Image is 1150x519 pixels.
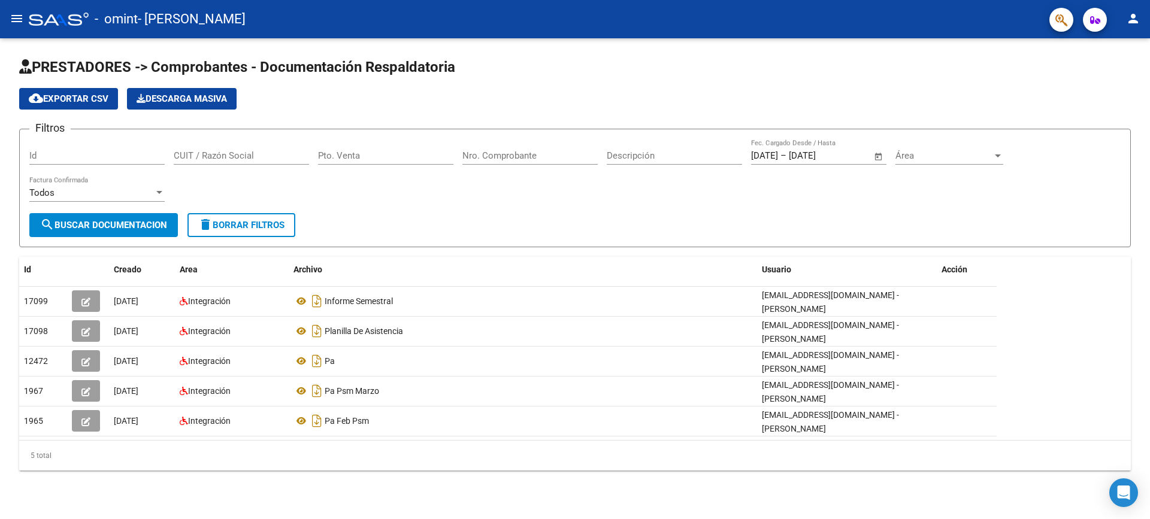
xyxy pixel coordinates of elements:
[325,296,393,306] span: Informe Semestral
[895,150,992,161] span: Área
[114,386,138,396] span: [DATE]
[29,213,178,237] button: Buscar Documentacion
[309,411,325,430] i: Descargar documento
[325,416,369,426] span: Pa Feb Psm
[24,416,43,426] span: 1965
[309,321,325,341] i: Descargar documento
[24,326,48,336] span: 17098
[789,150,847,161] input: End date
[309,351,325,371] i: Descargar documento
[114,356,138,366] span: [DATE]
[198,217,213,232] mat-icon: delete
[19,257,67,283] datatable-header-cell: Id
[24,356,48,366] span: 12472
[293,265,322,274] span: Archivo
[114,416,138,426] span: [DATE]
[187,213,295,237] button: Borrar Filtros
[1126,11,1140,26] mat-icon: person
[19,441,1131,471] div: 5 total
[762,290,899,314] span: [EMAIL_ADDRESS][DOMAIN_NAME] - [PERSON_NAME]
[309,381,325,400] i: Descargar documento
[95,6,138,32] span: - omint
[1109,478,1138,507] div: Open Intercom Messenger
[762,350,899,374] span: [EMAIL_ADDRESS][DOMAIN_NAME] - [PERSON_NAME]
[29,187,55,198] span: Todos
[198,220,285,230] span: Borrar Filtros
[127,88,237,110] app-download-masive: Descarga masiva de comprobantes (adjuntos)
[757,257,937,283] datatable-header-cell: Usuario
[872,150,886,163] button: Open calendar
[24,265,31,274] span: Id
[138,6,246,32] span: - [PERSON_NAME]
[325,326,403,336] span: Planilla De Asistencia
[762,380,899,403] span: [EMAIL_ADDRESS][DOMAIN_NAME] - [PERSON_NAME]
[942,265,967,274] span: Acción
[762,410,899,433] span: [EMAIL_ADDRESS][DOMAIN_NAME] - [PERSON_NAME]
[114,265,141,274] span: Creado
[188,416,231,426] span: Integración
[29,91,43,105] mat-icon: cloud_download
[188,356,231,366] span: Integración
[40,220,167,230] span: Buscar Documentacion
[19,59,455,75] span: PRESTADORES -> Comprobantes - Documentación Respaldatoria
[24,386,43,396] span: 1967
[188,386,231,396] span: Integración
[10,11,24,26] mat-icon: menu
[19,88,118,110] button: Exportar CSV
[40,217,55,232] mat-icon: search
[762,320,899,344] span: [EMAIL_ADDRESS][DOMAIN_NAME] - [PERSON_NAME]
[180,265,198,274] span: Area
[309,292,325,311] i: Descargar documento
[289,257,757,283] datatable-header-cell: Archivo
[24,296,48,306] span: 17099
[325,386,379,396] span: Pa Psm Marzo
[188,296,231,306] span: Integración
[137,93,227,104] span: Descarga Masiva
[114,326,138,336] span: [DATE]
[780,150,786,161] span: –
[109,257,175,283] datatable-header-cell: Creado
[188,326,231,336] span: Integración
[175,257,289,283] datatable-header-cell: Area
[937,257,997,283] datatable-header-cell: Acción
[29,120,71,136] h3: Filtros
[751,150,778,161] input: Start date
[29,93,108,104] span: Exportar CSV
[762,265,791,274] span: Usuario
[114,296,138,306] span: [DATE]
[127,88,237,110] button: Descarga Masiva
[325,356,335,366] span: Pa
